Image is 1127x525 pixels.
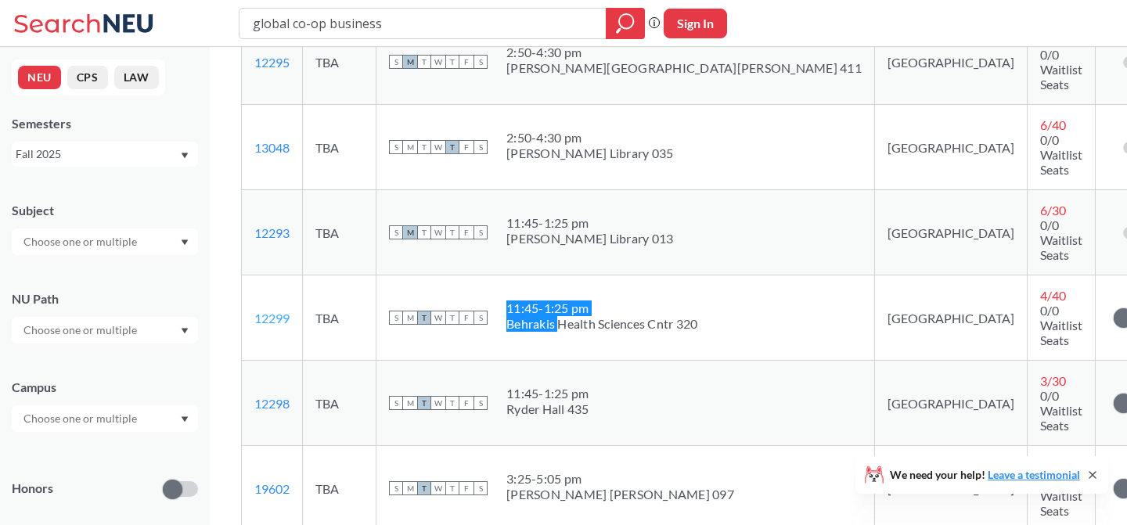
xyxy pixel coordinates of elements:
div: Semesters [12,115,198,132]
div: Behrakis Health Sciences Cntr 320 [506,316,697,332]
div: NU Path [12,290,198,307]
p: Honors [12,480,53,498]
span: T [417,481,431,495]
span: F [459,481,473,495]
div: [PERSON_NAME] Library 013 [506,231,673,246]
span: M [403,225,417,239]
span: 3 / 30 [1040,373,1066,388]
span: 0/0 Waitlist Seats [1040,473,1082,518]
svg: Dropdown arrow [181,153,189,159]
span: M [403,481,417,495]
span: T [445,55,459,69]
a: 12298 [254,396,290,411]
span: M [403,311,417,325]
span: T [417,55,431,69]
div: [PERSON_NAME] Library 035 [506,146,673,161]
div: Fall 2025 [16,146,179,163]
span: 4 / 40 [1040,288,1066,303]
span: F [459,55,473,69]
div: 3:25 - 5:05 pm [506,471,734,487]
td: [GEOGRAPHIC_DATA] [874,20,1027,105]
span: M [403,396,417,410]
span: T [417,225,431,239]
span: T [445,481,459,495]
div: Dropdown arrow [12,405,198,432]
svg: magnifying glass [616,13,635,34]
td: [GEOGRAPHIC_DATA] [874,275,1027,361]
span: T [445,311,459,325]
span: 6 / 30 [1040,203,1066,218]
td: [GEOGRAPHIC_DATA] [874,105,1027,190]
span: S [389,55,403,69]
span: W [431,481,445,495]
span: We need your help! [890,469,1080,480]
span: T [445,140,459,154]
span: W [431,396,445,410]
svg: Dropdown arrow [181,416,189,423]
td: TBA [303,190,376,275]
span: 0/0 Waitlist Seats [1040,388,1082,433]
td: [GEOGRAPHIC_DATA] [874,361,1027,446]
span: S [389,396,403,410]
span: W [431,55,445,69]
td: TBA [303,275,376,361]
a: 19602 [254,481,290,496]
span: T [445,396,459,410]
span: F [459,225,473,239]
div: Campus [12,379,198,396]
span: 6 / 40 [1040,117,1066,132]
span: 0/0 Waitlist Seats [1040,47,1082,92]
div: [PERSON_NAME][GEOGRAPHIC_DATA][PERSON_NAME] 411 [506,60,862,76]
div: Dropdown arrow [12,228,198,255]
td: TBA [303,361,376,446]
span: M [403,140,417,154]
input: Choose one or multiple [16,409,147,428]
input: Class, professor, course number, "phrase" [251,10,595,37]
button: CPS [67,66,108,89]
span: S [389,225,403,239]
span: S [389,311,403,325]
span: F [459,311,473,325]
button: Sign In [664,9,727,38]
span: T [417,396,431,410]
td: [GEOGRAPHIC_DATA] [874,190,1027,275]
button: NEU [18,66,61,89]
span: 0/0 Waitlist Seats [1040,303,1082,347]
span: S [473,311,488,325]
span: S [389,140,403,154]
div: Subject [12,202,198,219]
div: 11:45 - 1:25 pm [506,386,589,401]
span: F [459,140,473,154]
a: 12299 [254,311,290,325]
span: T [417,140,431,154]
div: Fall 2025Dropdown arrow [12,142,198,167]
div: magnifying glass [606,8,645,39]
span: W [431,225,445,239]
span: S [473,55,488,69]
svg: Dropdown arrow [181,328,189,334]
span: 0/0 Waitlist Seats [1040,218,1082,262]
span: 0/0 Waitlist Seats [1040,132,1082,177]
span: S [473,225,488,239]
td: TBA [303,20,376,105]
span: W [431,311,445,325]
input: Choose one or multiple [16,321,147,340]
a: 12293 [254,225,290,240]
svg: Dropdown arrow [181,239,189,246]
div: 2:50 - 4:30 pm [506,130,673,146]
button: LAW [114,66,159,89]
div: Ryder Hall 435 [506,401,589,417]
div: [PERSON_NAME] [PERSON_NAME] 097 [506,487,734,502]
div: 11:45 - 1:25 pm [506,215,673,231]
span: F [459,396,473,410]
div: 11:45 - 1:25 pm [506,300,697,316]
a: Leave a testimonial [988,468,1080,481]
div: 2:50 - 4:30 pm [506,45,862,60]
span: M [403,55,417,69]
span: S [473,481,488,495]
span: S [473,396,488,410]
input: Choose one or multiple [16,232,147,251]
span: T [417,311,431,325]
a: 13048 [254,140,290,155]
td: TBA [303,105,376,190]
